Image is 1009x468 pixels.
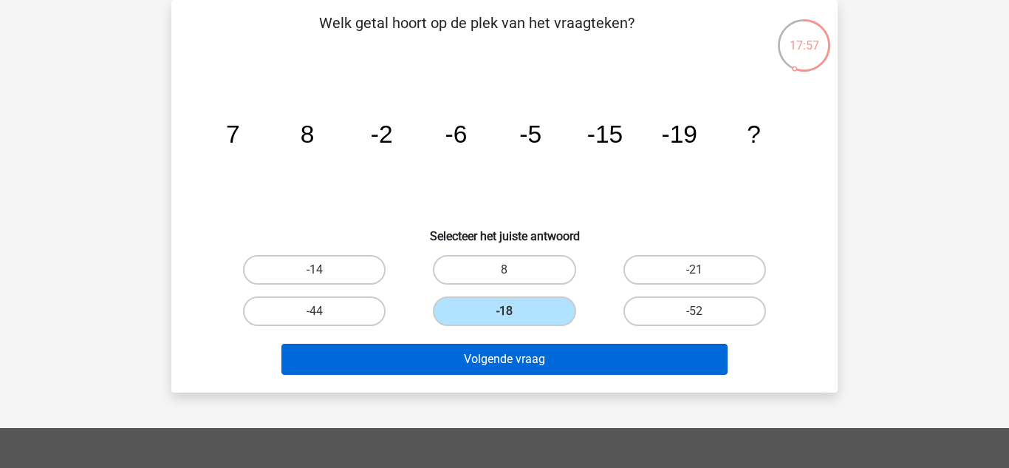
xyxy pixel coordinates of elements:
label: -44 [243,296,386,326]
tspan: -6 [445,121,468,148]
label: -18 [433,296,575,326]
label: -21 [623,255,766,285]
tspan: 7 [226,121,240,148]
tspan: -15 [587,121,623,148]
div: 17:57 [776,18,832,55]
button: Volgende vraag [281,344,728,375]
tspan: ? [747,121,761,148]
tspan: 8 [301,121,315,148]
h6: Selecteer het juiste antwoord [195,217,814,243]
tspan: -2 [371,121,393,148]
tspan: -5 [519,121,541,148]
label: 8 [433,255,575,285]
label: -14 [243,255,386,285]
p: Welk getal hoort op de plek van het vraagteken? [195,12,759,56]
tspan: -19 [661,121,697,148]
label: -52 [623,296,766,326]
